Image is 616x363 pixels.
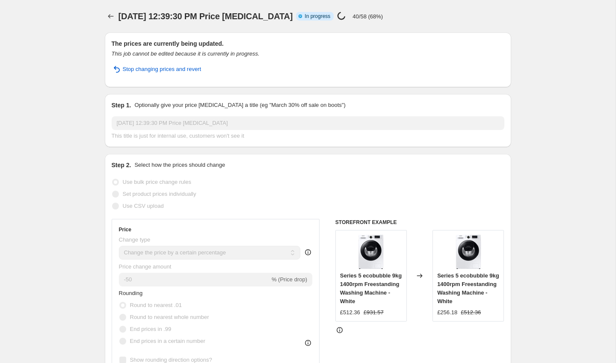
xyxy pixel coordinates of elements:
span: Round to nearest whole number [130,314,209,320]
button: Stop changing prices and revert [107,62,207,76]
span: Change type [119,236,151,243]
span: Set product prices individually [123,191,196,197]
span: Show rounding direction options? [130,357,212,363]
span: Price change amount [119,263,172,270]
span: End prices in .99 [130,326,172,332]
span: [DATE] 12:39:30 PM Price [MEDICAL_DATA] [118,12,293,21]
span: End prices in a certain number [130,338,205,344]
div: £256.18 [437,308,457,317]
i: This job cannot be edited because it is currently in progress. [112,50,260,57]
input: -15 [119,273,270,286]
strike: £512.36 [461,308,481,317]
span: Use bulk price change rules [123,179,191,185]
h3: Price [119,226,131,233]
span: Use CSV upload [123,203,164,209]
span: Round to nearest .01 [130,302,182,308]
input: 30% off holiday sale [112,116,504,130]
span: % (Price drop) [272,276,307,283]
button: Price change jobs [105,10,117,22]
strike: £931.57 [364,308,384,317]
img: 81fCwmUfiKL_80x.jpg [354,235,388,269]
h2: The prices are currently being updated. [112,39,504,48]
h2: Step 2. [112,161,131,169]
p: 40/58 (68%) [352,13,383,20]
div: help [304,248,312,257]
h6: STOREFRONT EXAMPLE [335,219,504,226]
p: Optionally give your price [MEDICAL_DATA] a title (eg "March 30% off sale on boots") [134,101,345,109]
img: 81fCwmUfiKL_80x.jpg [451,235,486,269]
h2: Step 1. [112,101,131,109]
span: Series 5 ecobubble 9kg 1400rpm Freestanding Washing Machine - White [437,272,499,304]
span: In progress [305,13,330,20]
p: Select how the prices should change [134,161,225,169]
span: This title is just for internal use, customers won't see it [112,133,244,139]
span: Stop changing prices and revert [123,65,201,74]
span: Rounding [119,290,143,296]
div: £512.36 [340,308,360,317]
span: Series 5 ecobubble 9kg 1400rpm Freestanding Washing Machine - White [340,272,402,304]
